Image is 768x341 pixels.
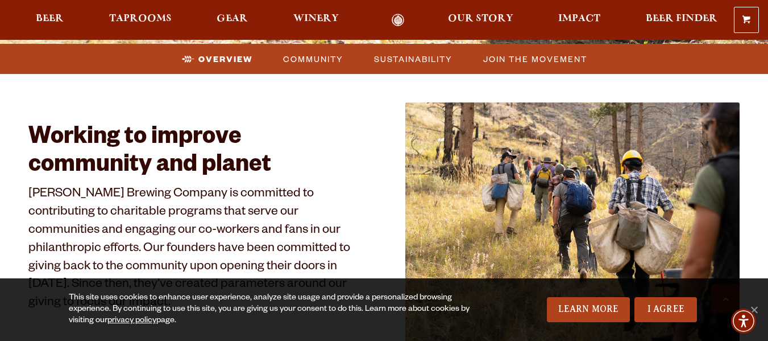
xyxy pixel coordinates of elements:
[646,14,717,23] span: Beer Finder
[558,14,600,23] span: Impact
[109,14,172,23] span: Taprooms
[483,51,587,67] span: Join the Movement
[731,309,756,334] div: Accessibility Menu
[28,14,71,27] a: Beer
[209,14,255,27] a: Gear
[293,14,339,23] span: Winery
[276,51,349,67] a: Community
[374,51,453,67] span: Sustainability
[28,186,363,313] p: [PERSON_NAME] Brewing Company is committed to contributing to charitable programs that serve our ...
[476,51,593,67] a: Join the Movement
[36,14,64,23] span: Beer
[28,125,363,180] h2: Working to improve community and planet
[107,317,156,326] a: privacy policy
[198,51,252,67] span: Overview
[286,14,346,27] a: Winery
[102,14,179,27] a: Taprooms
[638,14,725,27] a: Beer Finder
[448,14,513,23] span: Our Story
[547,297,630,322] a: Learn More
[283,51,343,67] span: Community
[634,297,697,322] a: I Agree
[441,14,521,27] a: Our Story
[217,14,248,23] span: Gear
[175,51,258,67] a: Overview
[367,51,458,67] a: Sustainability
[551,14,608,27] a: Impact
[69,293,496,327] div: This site uses cookies to enhance user experience, analyze site usage and provide a personalized ...
[377,14,420,27] a: Odell Home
